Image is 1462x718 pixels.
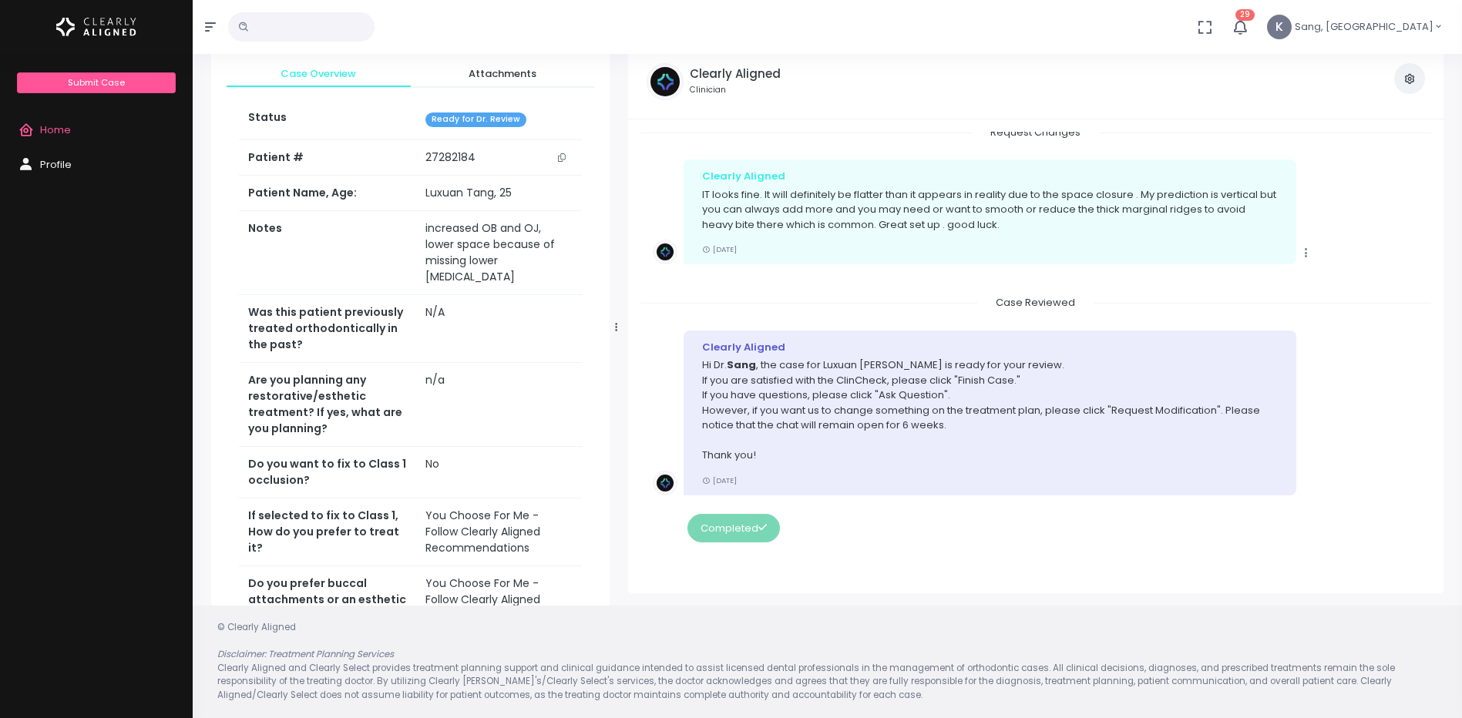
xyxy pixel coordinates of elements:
span: K [1267,15,1292,39]
div: Clearly Aligned [702,340,1278,355]
td: You Choose For Me - Follow Clearly Aligned Recommendations [416,566,582,650]
span: Sang, [GEOGRAPHIC_DATA] [1295,19,1433,35]
small: [DATE] [702,475,737,485]
em: Disclaimer: Treatment Planning Services [217,648,394,660]
td: N/A [416,295,582,363]
small: Clinician [690,84,781,96]
span: Case Reviewed [977,290,1094,314]
td: 27282184 [416,140,582,176]
td: No [416,447,582,498]
img: Logo Horizontal [56,11,136,43]
h5: Clearly Aligned [690,67,781,81]
td: You Choose For Me - Follow Clearly Aligned Recommendations [416,498,582,566]
div: scrollable content [640,132,1431,576]
th: Notes [239,211,416,295]
span: 29 [1235,9,1255,21]
th: Are you planning any restorative/esthetic treatment? If yes, what are you planning? [239,363,416,447]
span: Profile [40,157,72,172]
div: scrollable content [211,45,610,610]
th: Patient Name, Age: [239,176,416,211]
p: IT looks fine. It will definitely be flatter than it appears in reality due to the space closure ... [702,187,1278,233]
b: Sang [727,357,756,372]
p: Hi Dr. , the case for Luxuan [PERSON_NAME] is ready for your review. If you are satisfied with th... [702,357,1278,463]
td: Luxuan Tang, 25 [416,176,582,211]
span: Submit Case [68,76,125,89]
th: Do you prefer buccal attachments or an esthetic lingual attachment protocol? [239,566,416,650]
th: If selected to fix to Class 1, How do you prefer to treat it? [239,498,416,566]
span: Request Changes [972,120,1099,144]
td: n/a [416,363,582,447]
a: Submit Case [17,72,175,93]
th: Patient # [239,139,416,176]
small: [DATE] [702,244,737,254]
td: increased OB and OJ, lower space because of missing lower [MEDICAL_DATA] [416,211,582,295]
span: Attachments [423,66,583,82]
span: Ready for Dr. Review [425,112,526,127]
div: Clearly Aligned [702,169,1278,184]
span: Case Overview [239,66,398,82]
div: © Clearly Aligned Clearly Aligned and Clearly Select provides treatment planning support and clin... [202,621,1453,702]
th: Do you want to fix to Class 1 occlusion? [239,447,416,498]
th: Was this patient previously treated orthodontically in the past? [239,295,416,363]
span: Home [40,122,71,137]
th: Status [239,100,416,139]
